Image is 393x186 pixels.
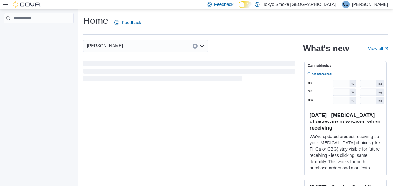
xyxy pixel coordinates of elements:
img: Cova [13,1,41,8]
button: Clear input [193,44,198,49]
span: CG [343,1,349,8]
span: Feedback [214,1,233,8]
span: Feedback [122,19,141,26]
svg: External link [384,47,388,51]
span: Loading [83,62,295,82]
p: We've updated product receiving so your [MEDICAL_DATA] choices (like THCa or CBG) stay visible fo... [310,133,381,171]
input: Dark Mode [239,1,252,8]
a: View allExternal link [368,46,388,51]
h3: [DATE] - [MEDICAL_DATA] choices are now saved when receiving [310,112,381,131]
p: | [338,1,340,8]
p: Tokyo Smoke [GEOGRAPHIC_DATA] [263,1,336,8]
p: [PERSON_NAME] [352,1,388,8]
h2: What's new [303,44,349,54]
span: [PERSON_NAME] [87,42,123,49]
nav: Complex example [4,24,74,39]
h1: Home [83,14,108,27]
button: Open list of options [199,44,204,49]
a: Feedback [112,16,144,29]
div: Courtney Glendinning [342,1,350,8]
